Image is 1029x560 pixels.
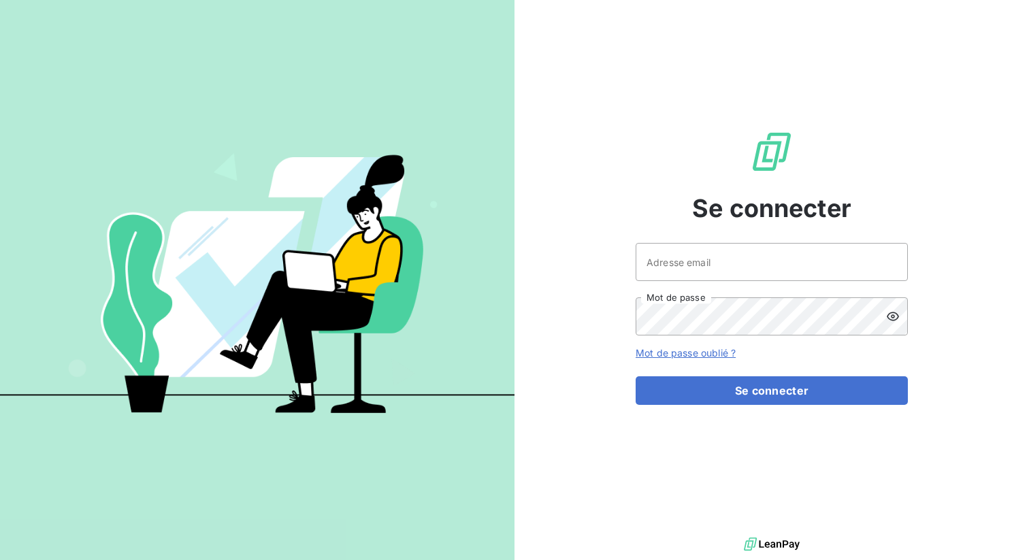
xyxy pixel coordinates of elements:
[692,190,851,227] span: Se connecter
[636,243,908,281] input: placeholder
[750,130,794,174] img: Logo LeanPay
[636,347,736,359] a: Mot de passe oublié ?
[636,376,908,405] button: Se connecter
[744,534,800,555] img: logo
